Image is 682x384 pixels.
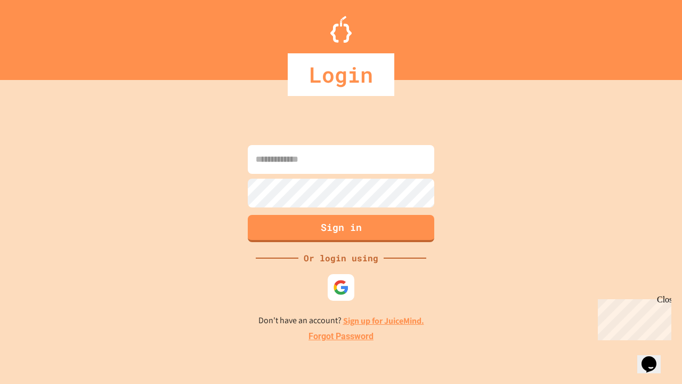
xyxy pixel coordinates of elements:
p: Don't have an account? [258,314,424,327]
div: Chat with us now!Close [4,4,74,68]
iframe: chat widget [637,341,671,373]
div: Or login using [298,252,384,265]
button: Sign in [248,215,434,242]
a: Sign up for JuiceMind. [343,315,424,326]
a: Forgot Password [308,330,374,343]
img: Logo.svg [330,16,352,43]
img: google-icon.svg [333,279,349,295]
iframe: chat widget [594,295,671,340]
div: Login [288,53,394,96]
